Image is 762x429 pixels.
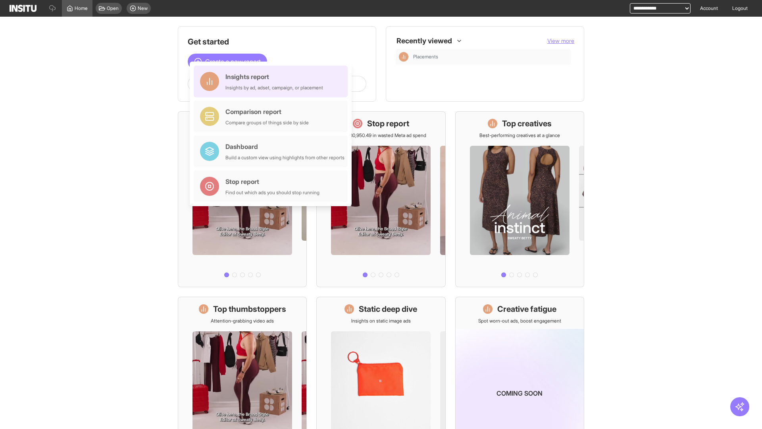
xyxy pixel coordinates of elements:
[359,303,417,315] h1: Static deep dive
[205,57,261,66] span: Create a new report
[502,118,552,129] h1: Top creatives
[138,5,148,12] span: New
[107,5,119,12] span: Open
[225,85,323,91] div: Insights by ad, adset, campaign, or placement
[547,37,574,45] button: View more
[225,142,344,151] div: Dashboard
[225,107,309,116] div: Comparison report
[399,52,408,62] div: Insights
[413,54,438,60] span: Placements
[225,177,319,186] div: Stop report
[479,132,560,139] p: Best-performing creatives at a glance
[547,37,574,44] span: View more
[225,120,309,126] div: Compare groups of things side by side
[335,132,426,139] p: Save £30,950.49 in wasted Meta ad spend
[188,36,366,47] h1: Get started
[225,72,323,81] div: Insights report
[351,318,411,324] p: Insights on static image ads
[211,318,274,324] p: Attention-grabbing video ads
[178,111,307,287] a: What's live nowSee all active ads instantly
[213,303,286,315] h1: Top thumbstoppers
[75,5,88,12] span: Home
[225,189,319,196] div: Find out which ads you should stop running
[316,111,445,287] a: Stop reportSave £30,950.49 in wasted Meta ad spend
[455,111,584,287] a: Top creativesBest-performing creatives at a glance
[367,118,409,129] h1: Stop report
[10,5,37,12] img: Logo
[413,54,568,60] span: Placements
[188,54,267,70] button: Create a new report
[225,155,344,161] div: Build a custom view using highlights from other reports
